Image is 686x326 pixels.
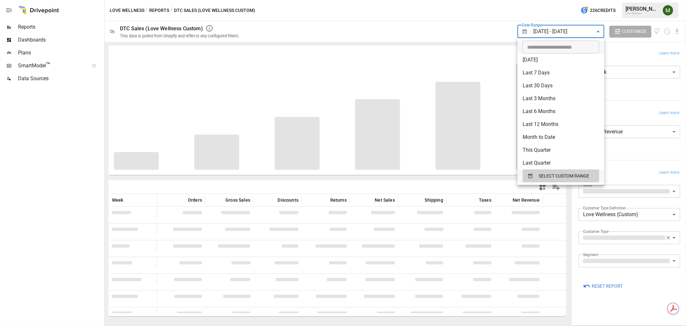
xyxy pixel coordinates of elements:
li: Last 6 Months [517,105,604,118]
li: Last 12 Months [517,118,604,131]
span: SELECT CUSTOM RANGE [539,172,589,180]
li: [DATE] [517,53,604,66]
li: Last 3 Months [517,92,604,105]
li: Last 7 Days [517,66,604,79]
li: Last 30 Days [517,79,604,92]
li: This Quarter [517,144,604,157]
button: SELECT CUSTOM RANGE [523,169,599,182]
li: Month to Date [517,131,604,144]
li: Last Quarter [517,157,604,169]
